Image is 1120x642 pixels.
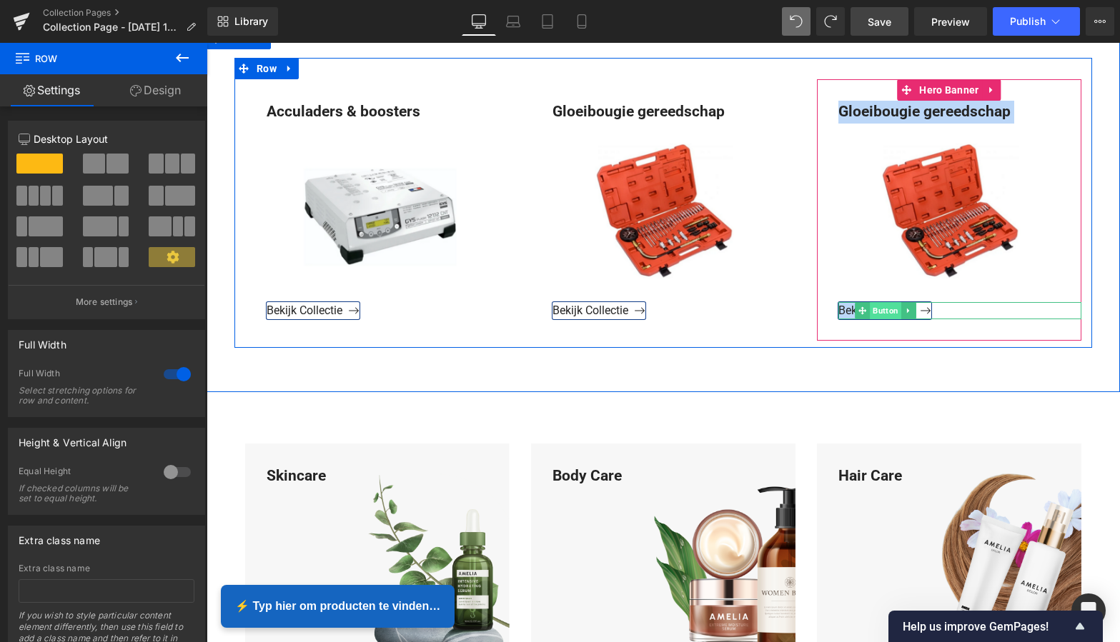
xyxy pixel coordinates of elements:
[104,74,207,106] a: Design
[903,618,1089,635] button: Show survey - Help us improve GemPages!
[346,259,439,276] a: Bekijk Collectie
[19,386,147,406] div: Select stretching options for row and content.
[324,58,589,260] div: Gloeibougie gereedschap
[19,428,127,448] div: Height & Vertical Align
[19,466,149,481] div: Equal Height
[14,43,157,74] span: Row
[610,58,875,260] div: Gloeibougie gereedschap
[816,7,845,36] button: Redo
[234,15,268,28] span: Library
[993,7,1080,36] button: Publish
[709,36,775,58] span: Hero Banner
[39,422,303,624] div: Skincare
[565,7,599,36] a: Mobile
[868,14,891,29] span: Save
[74,15,92,36] a: Expand / Collapse
[903,620,1071,633] span: Help us improve GemPages!
[530,7,565,36] a: Tablet
[9,285,204,319] button: More settings
[663,259,695,276] span: Button
[632,261,725,274] span: Bekijk Collectie
[462,7,496,36] a: Desktop
[43,7,207,19] a: Collection Pages
[39,58,303,260] div: Acculaders & boosters
[695,259,710,276] a: Expand / Collapse
[207,7,278,36] a: New Library
[914,7,987,36] a: Preview
[76,296,133,309] p: More settings
[60,261,153,274] span: Bekijk Collectie
[19,368,149,383] div: Full Width
[60,259,153,276] a: Bekijk Collectie
[43,21,180,33] span: Collection Page - [DATE] 18:29:35
[632,259,725,276] a: Bekijk Collectie
[782,7,811,36] button: Undo
[46,15,74,36] span: Row
[931,14,970,29] span: Preview
[346,261,439,274] span: Bekijk Collectie
[29,554,234,573] span: ⚡ Typ hier om producten te vinden…
[776,36,795,58] a: Expand / Collapse
[1071,593,1106,628] div: Open Intercom Messenger
[19,563,194,573] div: Extra class name
[19,483,147,503] div: If checked columns will be set to equal height.
[19,526,100,546] div: Extra class name
[496,7,530,36] a: Laptop
[1086,7,1114,36] button: More
[610,422,875,624] div: Hair Care
[19,131,194,146] p: Desktop Layout
[19,331,66,351] div: Full Width
[324,422,589,624] div: Body Care
[1010,16,1046,27] span: Publish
